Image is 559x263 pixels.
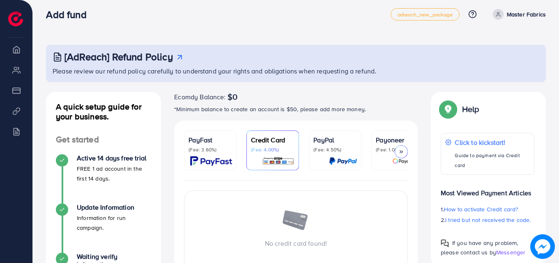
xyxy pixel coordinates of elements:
p: Guide to payment via Credit card [455,151,530,170]
p: PayPal [313,135,357,145]
img: card [190,156,232,166]
span: How to activate Credit card? [444,205,518,213]
span: Messenger [496,248,525,256]
p: Help [462,104,479,114]
h4: Get started [46,135,161,145]
p: Most Viewed Payment Articles [441,181,534,198]
img: Popup guide [441,239,449,247]
img: logo [8,11,23,26]
p: (Fee: 1.00%) [376,146,419,153]
p: 2. [441,215,534,225]
p: Please review our refund policy carefully to understand your rights and obligations when requesti... [53,66,541,76]
span: $0 [228,92,237,102]
p: PayFast [189,135,232,145]
img: image [530,234,555,259]
span: I tried but not received the code. [445,216,531,224]
p: Click to kickstart! [455,137,530,147]
p: (Fee: 3.60%) [189,146,232,153]
p: *Minimum balance to create an account is $50, please add more money. [174,104,418,114]
p: FREE 1 ad account in the first 14 days. [77,164,151,183]
a: Master Fabrics [490,9,546,20]
h3: Add fund [46,9,93,21]
p: Credit Card [251,135,294,145]
a: adreach_new_package [391,8,460,21]
p: (Fee: 4.50%) [313,146,357,153]
img: card [392,156,419,166]
h4: A quick setup guide for your business. [46,102,161,121]
p: 1. [441,204,534,214]
p: Information for run campaign. [77,213,151,233]
span: If you have any problem, please contact us by [441,239,518,256]
span: adreach_new_package [398,12,453,17]
img: Popup guide [441,102,455,117]
img: image [282,210,311,232]
img: card [329,156,357,166]
h4: Update Information [77,204,151,211]
p: Master Fabrics [507,9,546,19]
h4: Active 14 days free trial [77,154,151,162]
li: Active 14 days free trial [46,154,161,204]
li: Update Information [46,204,161,253]
p: No credit card found! [184,238,407,248]
p: Payoneer [376,135,419,145]
p: (Fee: 4.00%) [251,146,294,153]
span: Ecomdy Balance: [174,92,225,102]
h3: [AdReach] Refund Policy [64,51,173,63]
img: card [262,156,294,166]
